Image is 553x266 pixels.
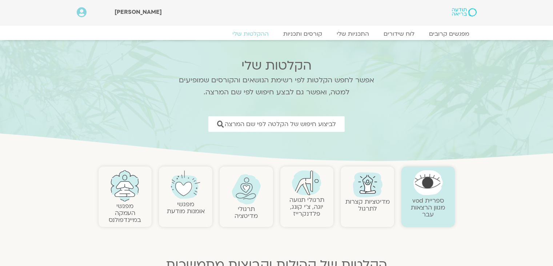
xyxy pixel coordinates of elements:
nav: Menu [77,30,477,38]
a: מפגשיאומנות מודעת [167,200,205,215]
a: לוח שידורים [376,30,422,38]
a: לביצוע חיפוש של הקלטה לפי שם המרצה [208,116,345,132]
a: מפגשיהעמקה במיינדפולנס [109,202,141,224]
a: ספריית vodמגוון הרצאות עבר [411,196,445,219]
span: לביצוע חיפוש של הקלטה לפי שם המרצה [225,121,336,128]
a: מפגשים קרובים [422,30,477,38]
a: תרגולימדיטציה [235,205,258,220]
a: קורסים ותכניות [276,30,329,38]
a: ההקלטות שלי [225,30,276,38]
a: התכניות שלי [329,30,376,38]
a: מדיטציות קצרות לתרגול [345,197,390,213]
p: אפשר לחפש הקלטות לפי רשימת הנושאים והקורסים שמופיעים למטה, ואפשר גם לבצע חיפוש לפי שם המרצה. [169,74,384,98]
span: [PERSON_NAME] [115,8,162,16]
a: תרגולי תנועהיוגה, צ׳י קונג, פלדנקרייז [289,196,324,218]
h2: הקלטות שלי [169,58,384,73]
